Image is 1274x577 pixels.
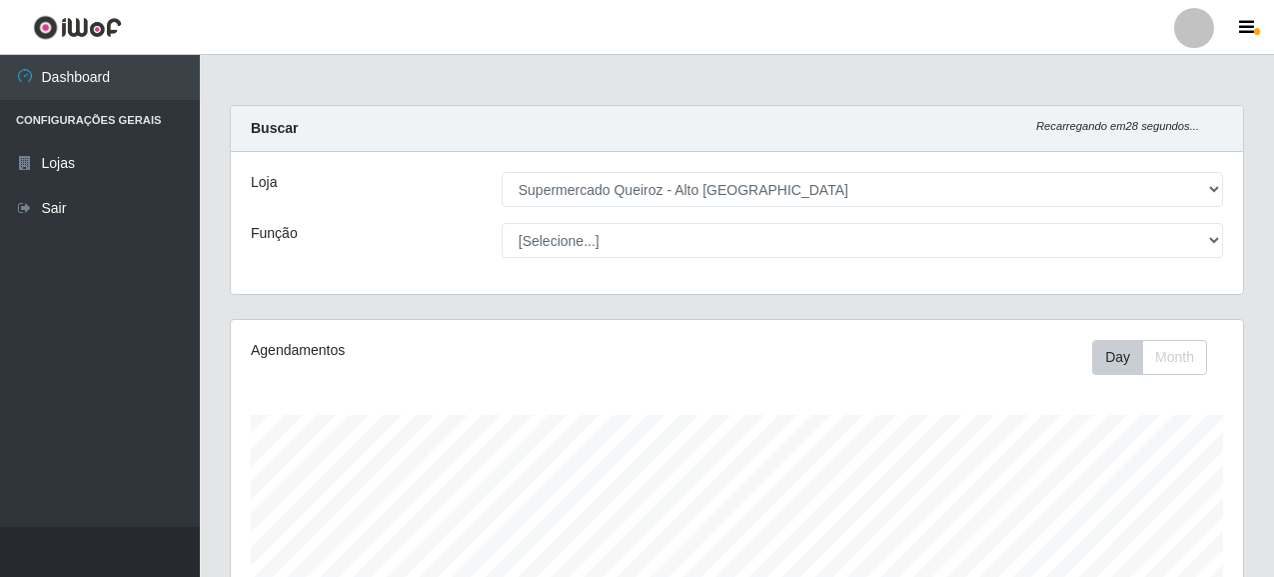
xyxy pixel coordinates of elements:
[1142,340,1207,375] button: Month
[251,223,298,244] label: Função
[33,15,122,40] img: CoreUI Logo
[251,340,638,361] div: Agendamentos
[251,172,277,193] label: Loja
[1092,340,1143,375] button: Day
[251,120,298,136] strong: Buscar
[1092,340,1207,375] div: First group
[1092,340,1223,375] div: Toolbar with button groups
[1036,120,1199,132] i: Recarregando em 28 segundos...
